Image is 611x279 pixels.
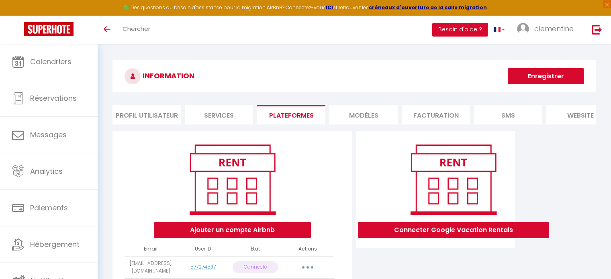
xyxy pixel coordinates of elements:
[326,4,333,11] a: ICI
[185,105,253,124] li: Services
[181,141,284,218] img: rent.png
[511,16,584,44] a: ... clementine
[358,222,549,238] button: Connecter Google Vacation Rentals
[123,24,150,33] span: Chercher
[534,24,574,34] span: clementine
[30,239,80,249] span: Hébergement
[282,242,334,256] th: Actions
[177,242,229,256] th: User ID
[517,23,529,35] img: ...
[30,93,77,103] span: Réservations
[190,263,216,270] a: 577274537
[233,261,278,273] p: Connecté
[112,60,596,92] h3: INFORMATION
[369,4,487,11] a: créneaux d'ouverture de la salle migration
[402,105,470,124] li: Facturation
[30,57,72,67] span: Calendriers
[402,141,505,218] img: rent.png
[592,24,602,35] img: logout
[24,22,74,36] img: Super Booking
[508,68,584,84] button: Enregistrer
[329,105,398,124] li: MODÈLES
[154,222,311,238] button: Ajouter un compte Airbnb
[474,105,542,124] li: SMS
[30,203,68,213] span: Paiements
[30,130,67,140] span: Messages
[257,105,325,124] li: Plateformes
[125,256,177,278] td: [EMAIL_ADDRESS][DOMAIN_NAME]
[577,243,605,273] iframe: Chat
[229,242,282,256] th: État
[116,16,156,44] a: Chercher
[432,23,488,37] button: Besoin d'aide ?
[112,105,181,124] li: Profil Utilisateur
[30,166,63,176] span: Analytics
[125,242,177,256] th: Email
